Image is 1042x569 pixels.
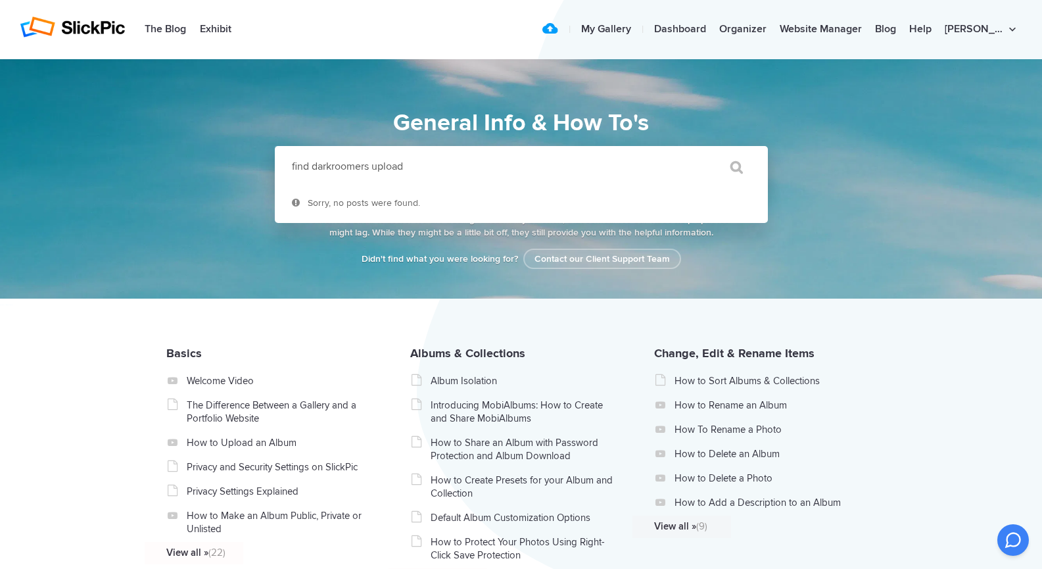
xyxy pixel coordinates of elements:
a: How to Upload an Album [187,436,373,449]
a: View all »(9) [654,520,840,533]
h1: General Info & How To's [216,105,827,141]
a: How to Sort Albums & Collections [675,374,861,387]
a: How to Delete a Photo [675,472,861,485]
a: How to Share an Album with Password Protection and Album Download [431,436,617,462]
p: Attention SlickPic users. We are adding functionality so often, that sometimes our video help upd... [311,213,732,239]
a: Introducing MobiAlbums: How to Create and Share MobiAlbums [431,399,617,425]
a: Privacy Settings Explained [187,485,373,498]
a: How to Rename an Album [675,399,861,412]
a: Change, Edit & Rename Items [654,346,815,360]
a: The Difference Between a Gallery and a Portfolio Website [187,399,373,425]
li: Sorry, no posts were found. [275,187,768,223]
a: Privacy and Security Settings on SlickPic [187,460,373,474]
input:  [703,151,758,183]
a: Welcome Video [187,374,373,387]
a: Default Album Customization Options [431,511,617,524]
a: Basics [166,346,202,360]
a: How to Delete an Album [675,447,861,460]
a: How to Add a Description to an Album [675,496,861,509]
a: Album Isolation [431,374,617,387]
a: How to Make an Album Public, Private or Unlisted [187,509,373,535]
a: View all »(22) [166,546,352,559]
a: How to Create Presets for your Album and Collection [431,474,617,500]
a: Albums & Collections [410,346,525,360]
p: Didn't find what you were looking for? [311,253,732,266]
a: Contact our Client Support Team [523,249,681,269]
a: How to Protect Your Photos Using Right-Click Save Protection [431,535,617,562]
a: How To Rename a Photo [675,423,861,436]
